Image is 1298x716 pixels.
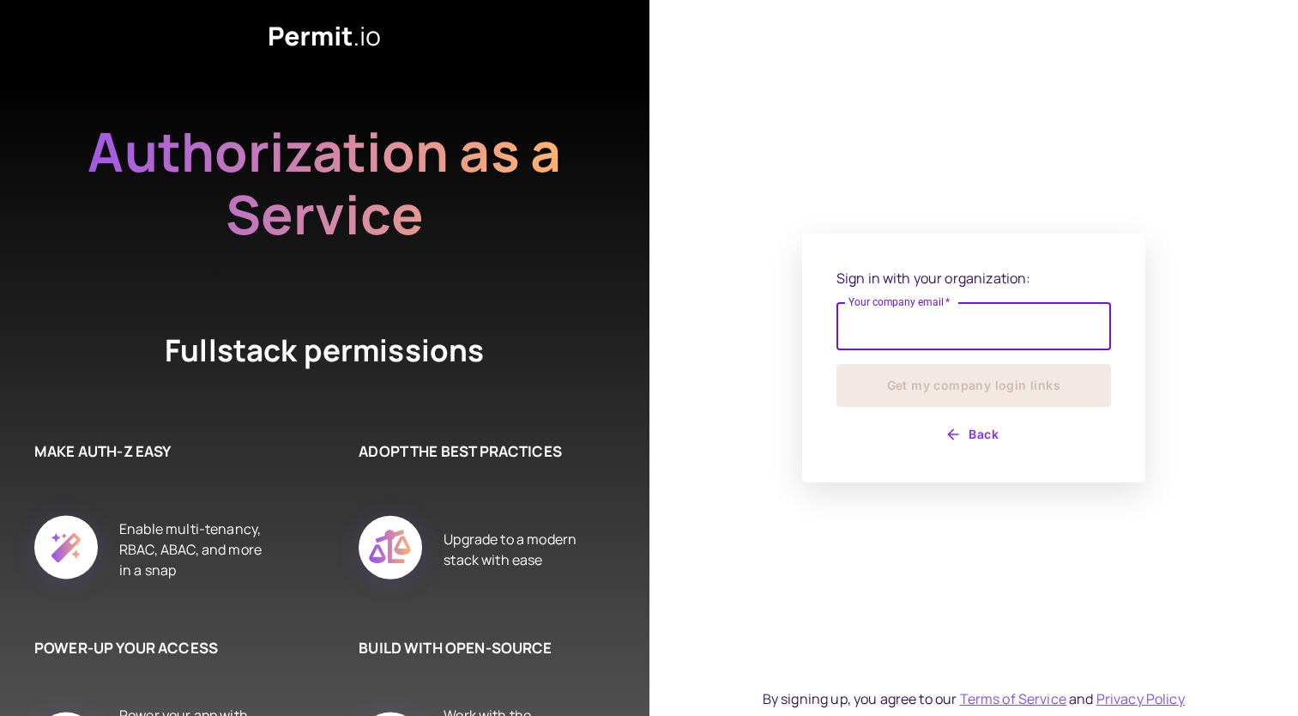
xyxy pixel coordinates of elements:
[848,294,951,309] label: Your company email
[101,330,547,372] h4: Fullstack permissions
[1096,689,1185,708] a: Privacy Policy
[359,440,597,463] h6: ADOPT THE BEST PRACTICES
[836,421,1111,448] button: Back
[359,637,597,659] h6: BUILD WITH OPEN-SOURCE
[34,440,273,463] h6: MAKE AUTH-Z EASY
[119,496,273,603] div: Enable multi-tenancy, RBAC, ABAC, and more in a snap
[34,637,273,659] h6: POWER-UP YOUR ACCESS
[960,689,1066,708] a: Terms of Service
[33,120,616,246] h2: Authorization as a Service
[836,268,1111,288] p: Sign in with your organization:
[836,364,1111,407] button: Get my company login links
[763,689,1185,709] div: By signing up, you agree to our and
[444,496,597,603] div: Upgrade to a modern stack with ease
